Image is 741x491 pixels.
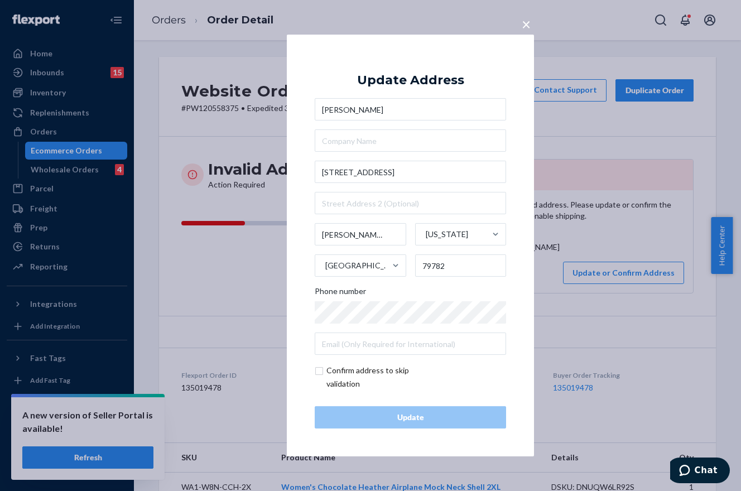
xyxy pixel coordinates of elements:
div: Update Address [357,74,464,87]
div: [GEOGRAPHIC_DATA] [325,260,391,271]
div: [US_STATE] [426,229,468,240]
input: ZIP Code [415,254,507,277]
input: [US_STATE] [425,223,426,245]
div: Update [324,412,497,423]
input: Email (Only Required for International) [315,333,506,355]
span: Phone number [315,286,366,301]
input: Street Address 2 (Optional) [315,192,506,214]
input: Street Address [315,161,506,183]
input: Company Name [315,129,506,152]
input: [GEOGRAPHIC_DATA] [324,254,325,277]
iframe: Opens a widget where you can chat to one of our agents [670,458,730,485]
input: City [315,223,406,245]
input: First & Last Name [315,98,506,121]
span: × [522,15,531,33]
button: Update [315,406,506,429]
